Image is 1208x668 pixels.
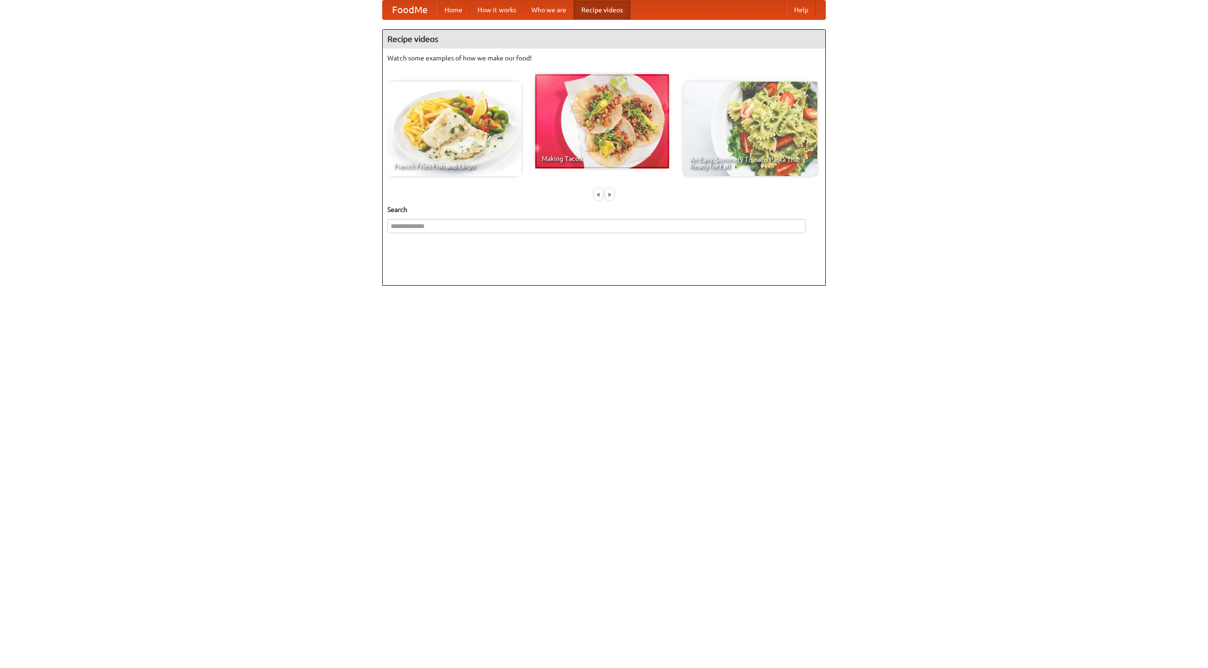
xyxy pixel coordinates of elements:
[524,0,574,19] a: Who we are
[383,0,437,19] a: FoodMe
[690,156,811,169] span: An Easy, Summery Tomato Pasta That's Ready for Fall
[605,188,614,200] div: »
[542,155,663,162] span: Making Tacos
[470,0,524,19] a: How it works
[594,188,603,200] div: «
[787,0,816,19] a: Help
[387,205,821,214] h5: Search
[574,0,630,19] a: Recipe videos
[437,0,470,19] a: Home
[387,82,521,176] a: French Fries Fish and Chips
[387,53,821,63] p: Watch some examples of how we make our food!
[683,82,817,176] a: An Easy, Summery Tomato Pasta That's Ready for Fall
[383,30,825,49] h4: Recipe videos
[394,163,515,169] span: French Fries Fish and Chips
[535,74,669,169] a: Making Tacos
